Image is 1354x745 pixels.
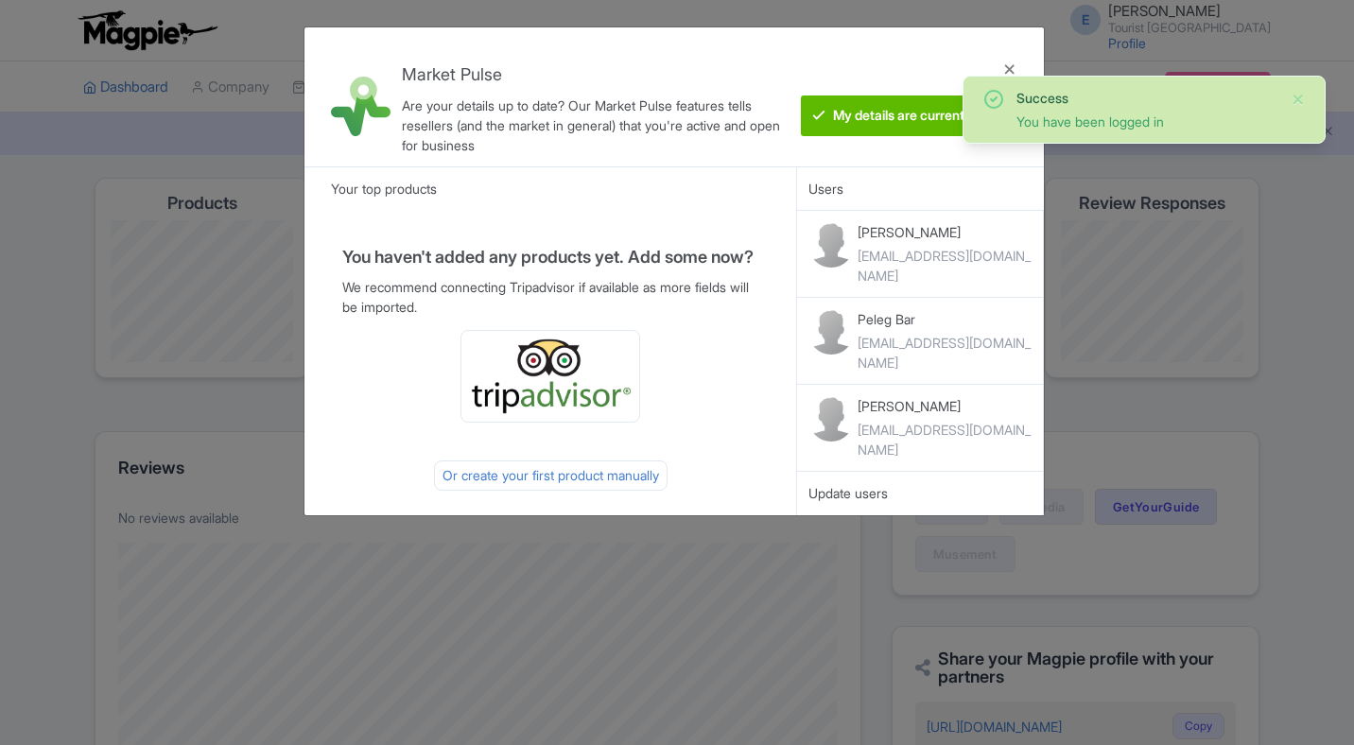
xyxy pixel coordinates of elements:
[402,95,790,155] div: Are your details up to date? Our Market Pulse features tells resellers (and the market in general...
[1016,88,1276,108] div: Success
[434,460,668,491] div: Or create your first product manually
[808,309,854,355] img: contact-b11cc6e953956a0c50a2f97983291f06.png
[1291,88,1306,111] button: Close
[808,396,854,442] img: contact-b11cc6e953956a0c50a2f97983291f06.png
[402,65,790,84] h4: Market Pulse
[797,166,1044,210] div: Users
[1016,112,1276,131] div: You have been logged in
[858,309,1032,329] p: Peleg Bar
[469,338,632,414] img: ta_logo-885a1c64328048f2535e39284ba9d771.png
[801,95,976,136] btn: My details are current
[858,333,1032,372] div: [EMAIL_ADDRESS][DOMAIN_NAME]
[808,483,1032,504] div: Update users
[858,246,1032,286] div: [EMAIL_ADDRESS][DOMAIN_NAME]
[331,77,391,136] img: market_pulse-1-0a5220b3d29e4a0de46fb7534bebe030.svg
[304,166,797,210] div: Your top products
[858,420,1032,459] div: [EMAIL_ADDRESS][DOMAIN_NAME]
[858,222,1032,242] p: [PERSON_NAME]
[342,248,759,267] h4: You haven't added any products yet. Add some now?
[342,277,759,317] p: We recommend connecting Tripadvisor if available as more fields will be imported.
[858,396,1032,416] p: [PERSON_NAME]
[808,222,854,268] img: contact-b11cc6e953956a0c50a2f97983291f06.png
